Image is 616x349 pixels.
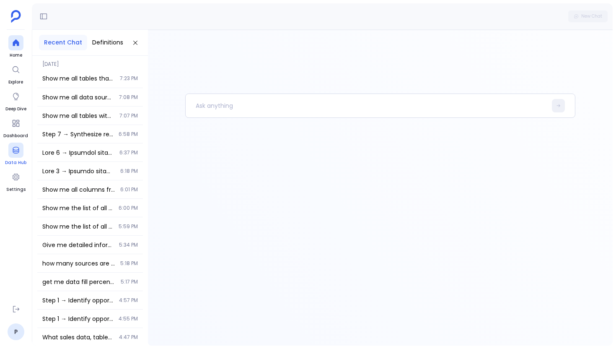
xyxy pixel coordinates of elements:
[119,242,138,248] span: 5:34 PM
[42,112,114,120] span: Show me all tables with their column counts, specifically list tables that have more than 9 columns
[37,56,143,68] span: [DATE]
[119,334,138,341] span: 4:47 PM
[119,315,138,322] span: 4:55 PM
[42,315,114,323] span: Step 1 → Identify opportunities stalled in current stage for >60 days Query the salesforce_opport...
[8,323,24,340] a: P
[120,260,138,267] span: 5:18 PM
[119,94,138,101] span: 7:08 PM
[8,35,23,59] a: Home
[42,333,114,341] span: What sales data, tables, and metrics are available for benchmarking analysis? Show me sales-relat...
[42,93,114,102] span: Show me all data sources and tables with their column counts. I need to see which tables have mor...
[42,185,115,194] span: Show me all columns from product_usage table and product_usage_extended table specifically
[119,205,138,211] span: 6:00 PM
[119,149,138,156] span: 6:37 PM
[5,106,26,112] span: Deep Dive
[42,130,114,138] span: Step 7 → Synthesize reactivation strategy insights by industry, deal size, stage, and rep perform...
[42,204,114,212] span: Show me the list of all columns specifically from product_usage and product_usage_extended tables
[3,116,28,139] a: Dashboard
[5,143,26,166] a: Data Hub
[42,278,116,286] span: get me data fill percentage of id column in account table
[8,52,23,59] span: Home
[42,222,114,231] span: Show me the list of all columns from Product Usage table
[3,133,28,139] span: Dashboard
[42,167,115,175] span: Step 3 → Extract comprehensive call activity data for stalled opportunities from Step 1 using CAL...
[5,89,26,112] a: Deep Dive
[42,148,114,157] span: Step 3 → Generate actionable risk customer insights and recommendations based on Step 2 enriched ...
[8,62,23,86] a: Explore
[8,79,23,86] span: Explore
[120,168,138,174] span: 6:18 PM
[42,241,114,249] span: Give me detailed information about the Type column in salesforce_opportunities table including da...
[39,35,87,50] button: Recent Chat
[120,75,138,82] span: 7:23 PM
[5,159,26,166] span: Data Hub
[120,186,138,193] span: 6:01 PM
[42,74,115,83] span: Show me all tables that have more than 9 columns, grouped by data source, with their exact column...
[119,297,138,304] span: 4:57 PM
[6,186,26,193] span: Settings
[42,259,115,268] span: how many sources are there in my system how many tables are enabled ?
[119,112,138,119] span: 7:07 PM
[119,223,138,230] span: 5:59 PM
[42,296,114,305] span: Step 1 → Identify opportunities stalled in current stage for >60 days Query the salesforce_opport...
[11,10,21,23] img: petavue logo
[119,131,138,138] span: 6:58 PM
[6,169,26,193] a: Settings
[87,35,128,50] button: Definitions
[121,279,138,285] span: 5:17 PM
